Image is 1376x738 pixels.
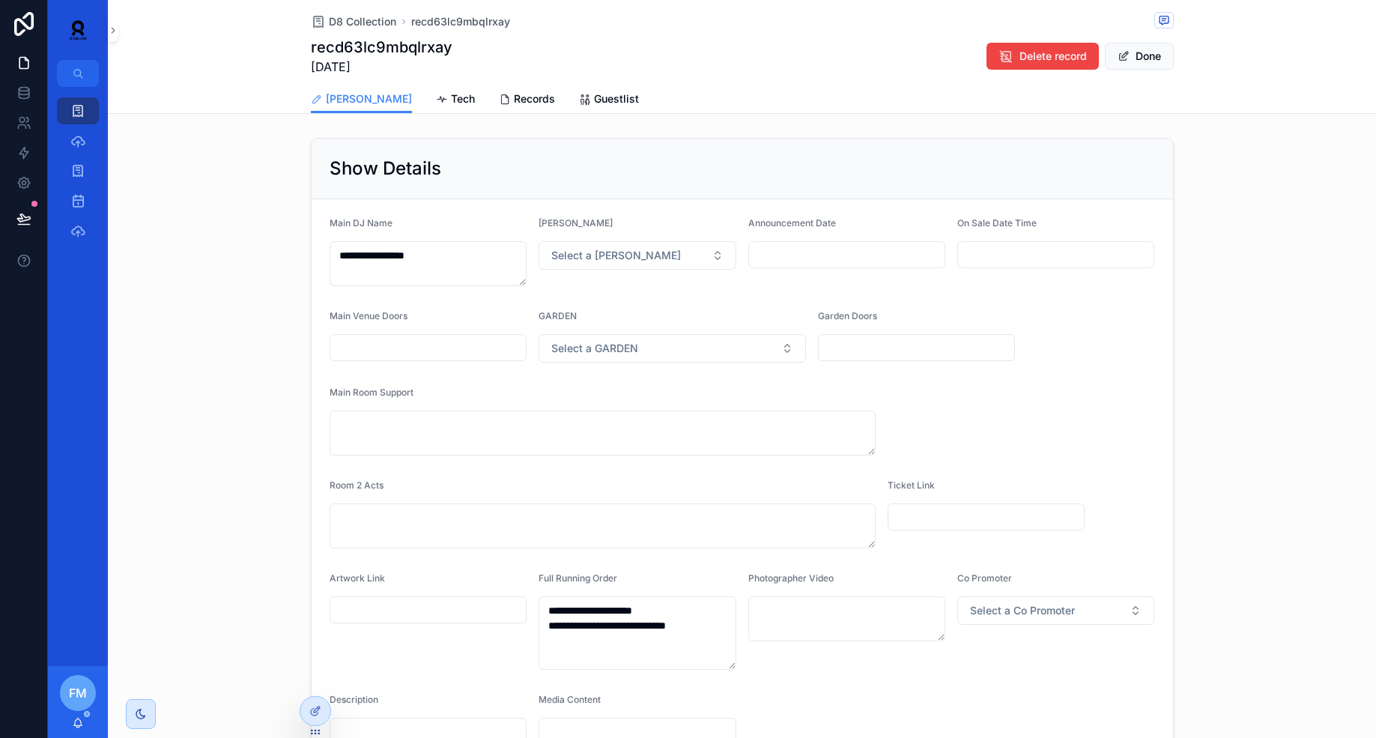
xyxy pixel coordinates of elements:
[539,694,601,705] span: Media Content
[539,241,736,270] button: Select Button
[986,43,1099,70] button: Delete record
[514,91,555,106] span: Records
[957,596,1155,625] button: Select Button
[748,217,836,229] span: Announcement Date
[539,572,617,584] span: Full Running Order
[330,387,413,398] span: Main Room Support
[48,87,108,264] div: scrollable content
[311,14,396,29] a: D8 Collection
[818,310,877,321] span: Garden Doors
[594,91,639,106] span: Guestlist
[1105,43,1174,70] button: Done
[330,310,407,321] span: Main Venue Doors
[60,18,96,42] img: App logo
[436,85,475,115] a: Tech
[748,572,834,584] span: Photographer Video
[326,91,412,106] span: [PERSON_NAME]
[539,310,577,321] span: GARDEN
[551,248,681,263] span: Select a [PERSON_NAME]
[329,14,396,29] span: D8 Collection
[311,58,452,76] span: [DATE]
[311,85,412,114] a: [PERSON_NAME]
[499,85,555,115] a: Records
[539,334,806,363] button: Select Button
[551,341,638,356] span: Select a GARDEN
[69,684,87,702] span: FM
[888,480,935,491] span: Ticket Link
[957,572,1012,584] span: Co Promoter
[970,603,1075,618] span: Select a Co Promoter
[579,85,639,115] a: Guestlist
[1019,49,1087,64] span: Delete record
[539,217,613,229] span: [PERSON_NAME]
[311,37,452,58] h1: recd63lc9mbqlrxay
[330,480,384,491] span: Room 2 Acts
[330,572,385,584] span: Artwork Link
[451,91,475,106] span: Tech
[957,217,1037,229] span: On Sale Date Time
[411,14,510,29] a: recd63lc9mbqlrxay
[330,694,378,705] span: Description
[330,217,393,229] span: Main DJ Name
[330,157,441,181] h2: Show Details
